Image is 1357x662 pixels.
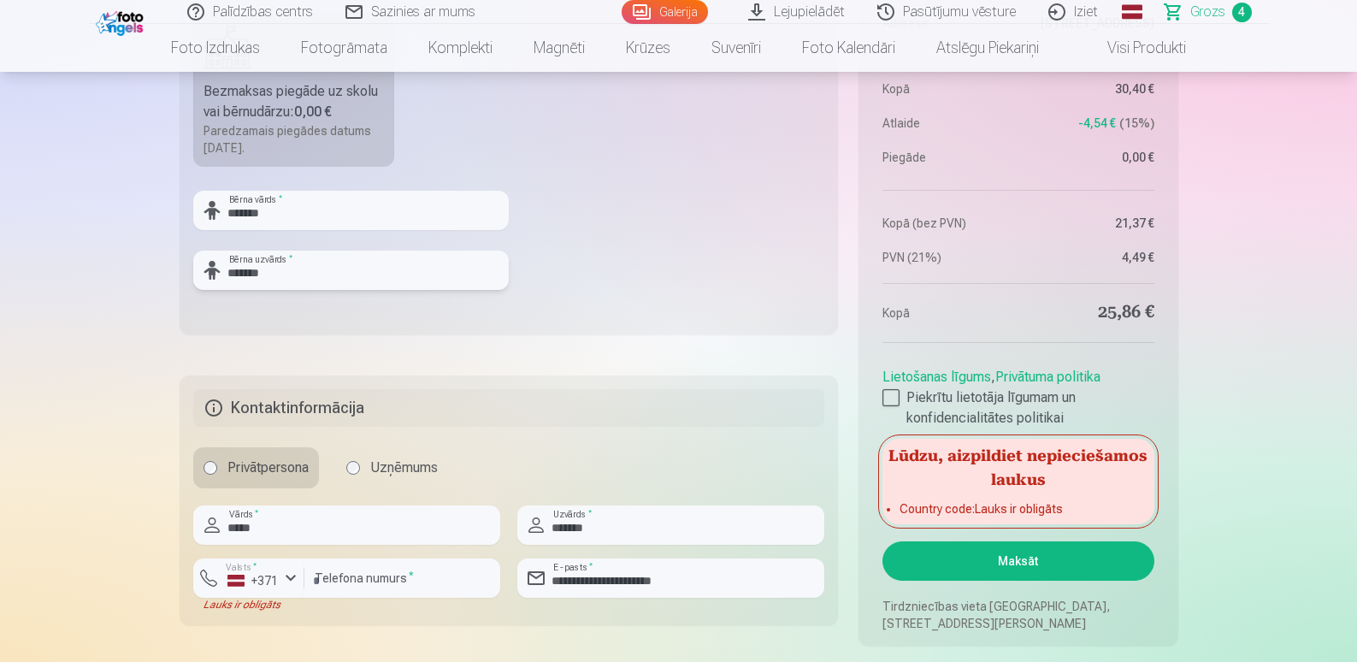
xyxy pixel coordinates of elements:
[882,387,1153,429] label: Piekrītu lietotāja līgumam un konfidencialitātes politikai
[882,149,1010,166] dt: Piegāde
[204,461,217,475] input: Privātpersona
[193,447,319,488] label: Privātpersona
[150,24,280,72] a: Foto izdrukas
[193,559,304,598] button: Valsts*+371
[280,24,408,72] a: Fotogrāmata
[995,369,1100,385] a: Privātuma politika
[882,301,1010,325] dt: Kopā
[1027,301,1154,325] dd: 25,86 €
[1027,249,1154,266] dd: 4,49 €
[1027,80,1154,98] dd: 30,40 €
[882,598,1153,632] p: Tirdzniecības vieta [GEOGRAPHIC_DATA], [STREET_ADDRESS][PERSON_NAME]
[605,24,691,72] a: Krūzes
[408,24,513,72] a: Komplekti
[193,598,304,612] div: Lauks ir obligāts
[204,122,385,157] div: Paredzamais piegādes datums [DATE].
[346,461,360,475] input: Uzņēmums
[782,24,916,72] a: Foto kalendāri
[1027,149,1154,166] dd: 0,00 €
[916,24,1059,72] a: Atslēgu piekariņi
[1232,3,1252,22] span: 4
[294,103,332,120] b: 0,00 €
[882,80,1010,98] dt: Kopā
[900,500,1136,517] li: Country code : Lauks ir obligāts
[882,215,1010,232] dt: Kopā (bez PVN)
[1027,215,1154,232] dd: 21,37 €
[1119,115,1154,132] span: 15 %
[882,369,991,385] a: Lietošanas līgums
[1190,2,1225,22] span: Grozs
[513,24,605,72] a: Magnēti
[882,115,1010,132] dt: Atlaide
[1078,115,1116,132] span: -4,54 €
[204,81,385,122] div: Bezmaksas piegāde uz skolu vai bērnudārzu :
[1059,24,1207,72] a: Visi produkti
[691,24,782,72] a: Suvenīri
[336,447,448,488] label: Uzņēmums
[882,541,1153,581] button: Maksāt
[882,360,1153,429] div: ,
[221,561,263,574] label: Valsts
[227,572,279,589] div: +371
[882,439,1153,494] h5: Lūdzu, aizpildiet nepieciešamos laukus
[193,389,825,427] h5: Kontaktinformācija
[882,249,1010,266] dt: PVN (21%)
[96,7,148,36] img: /fa1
